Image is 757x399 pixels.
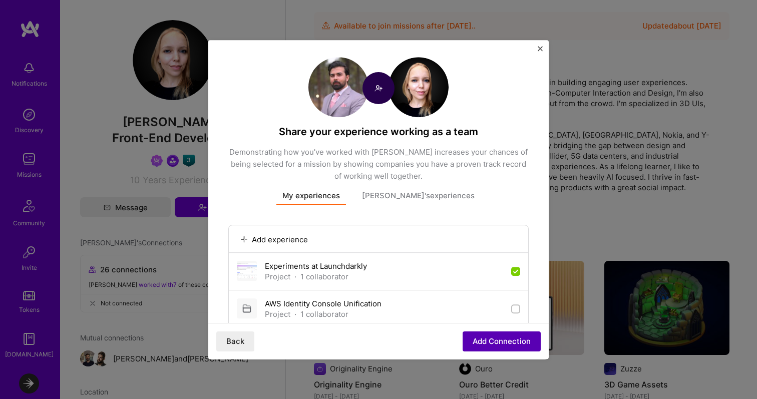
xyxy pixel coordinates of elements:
[463,331,541,351] button: Add Connection
[294,271,296,282] span: ·
[265,261,367,271] div: Experiments at Launchdarkly
[356,190,481,205] button: [PERSON_NAME]'sexperiences
[228,146,529,182] div: Demonstrating how you’ve worked with [PERSON_NAME] increases your chances of being selected for a...
[216,331,254,351] button: Back
[237,263,257,278] img: Experiments at Launchdarkly
[228,125,529,138] h4: Share your experience working as a team
[362,72,395,104] img: Connect
[237,234,311,245] button: Add experience
[308,57,368,117] img: User Avatar
[241,302,253,314] i: icon File
[389,57,449,117] img: User Avatar
[265,309,290,319] div: Project
[276,190,346,205] button: My experiences
[265,271,290,282] div: Project
[294,309,296,319] span: ·
[265,298,382,309] div: AWS Identity Console Unification
[538,46,543,57] button: Close
[300,271,348,282] div: 1 collaborator
[300,309,348,319] div: 1 collaborator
